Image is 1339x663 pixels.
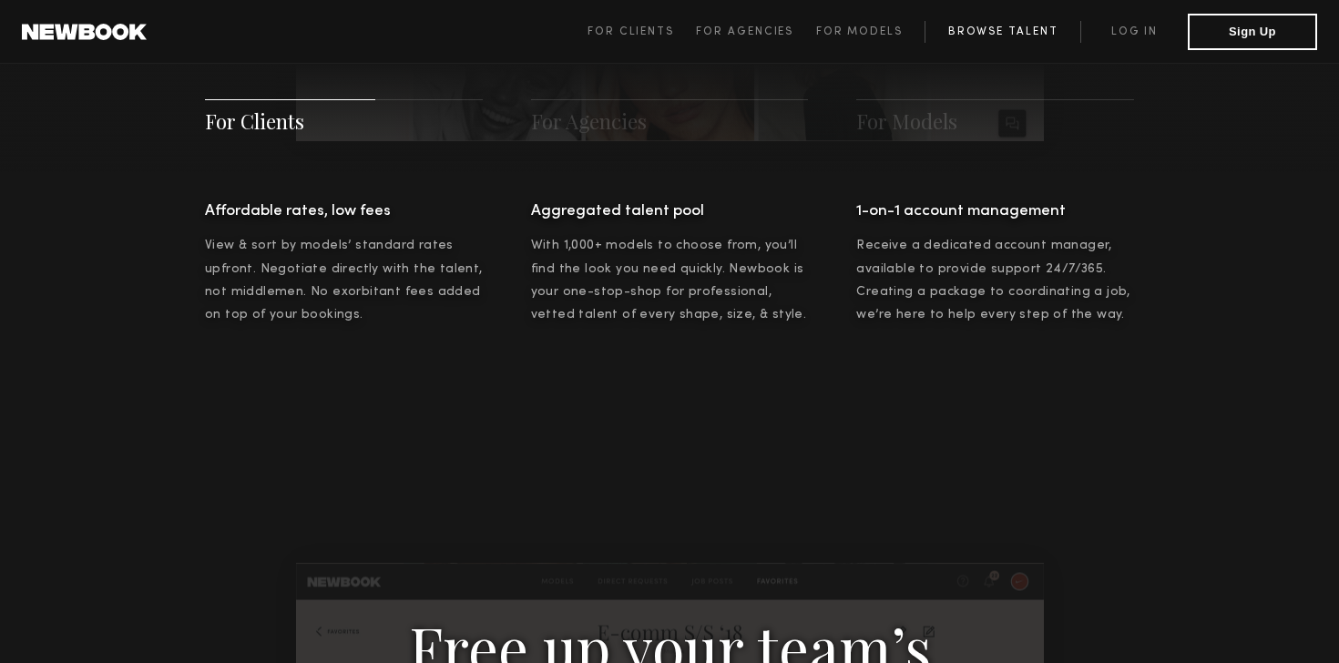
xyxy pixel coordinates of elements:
[856,240,1129,320] span: Receive a dedicated account manager, available to provide support 24/7/365. Creating a package to...
[205,198,483,225] h4: Affordable rates, low fees
[205,240,483,320] span: View & sort by models’ standard rates upfront. Negotiate directly with the talent, not middlemen....
[588,26,674,37] span: For Clients
[696,21,815,43] a: For Agencies
[856,198,1134,225] h4: 1-on-1 account management
[816,21,925,43] a: For Models
[696,26,793,37] span: For Agencies
[1188,14,1317,50] button: Sign Up
[531,240,807,320] span: With 1,000+ models to choose from, you’ll find the look you need quickly. Newbook is your one-sto...
[856,107,957,135] a: For Models
[531,198,809,225] h4: Aggregated talent pool
[205,107,304,135] a: For Clients
[925,21,1080,43] a: Browse Talent
[588,21,696,43] a: For Clients
[1080,21,1188,43] a: Log in
[531,107,647,135] a: For Agencies
[816,26,903,37] span: For Models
